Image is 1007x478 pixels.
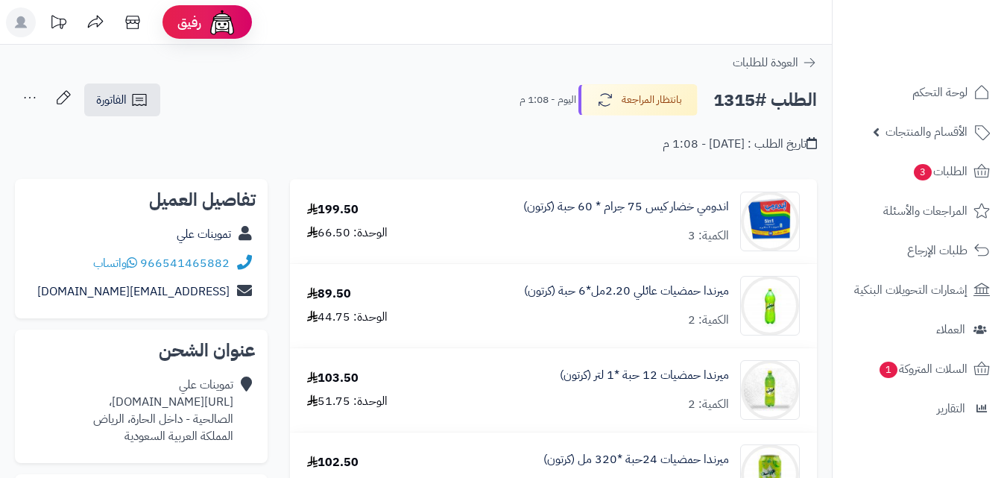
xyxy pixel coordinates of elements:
span: السلات المتروكة [878,359,967,380]
span: إشعارات التحويلات البنكية [854,280,967,301]
div: تموينات علي [URL][DOMAIN_NAME]، الصالحية - داخل الحارة، الرياض المملكة العربية السعودية [93,377,233,444]
a: إشعارات التحويلات البنكية [842,272,998,308]
img: 1747283225-Screenshot%202025-05-15%20072245-90x90.jpg [741,192,799,251]
span: التقارير [937,398,965,419]
div: الوحدة: 44.75 [307,309,388,326]
h2: الطلب #1315 [713,85,817,116]
img: ai-face.png [207,7,237,37]
div: الكمية: 3 [688,227,729,245]
span: الأقسام والمنتجات [886,122,967,142]
a: العملاء [842,312,998,348]
span: المراجعات والأسئلة [883,201,967,221]
a: طلبات الإرجاع [842,233,998,268]
span: رفيق [177,13,201,31]
a: تموينات علي [177,225,231,243]
span: 1 [880,362,897,378]
span: الفاتورة [96,91,127,109]
div: تاريخ الطلب : [DATE] - 1:08 م [663,136,817,153]
a: ميرندا حمضيات عائلي 2.20مل*6 حبة (كرتون) [524,283,729,300]
small: اليوم - 1:08 م [520,92,576,107]
a: السلات المتروكة1 [842,351,998,387]
a: ميرندا حمضيات 12 حبة *1 لتر (كرتون) [560,367,729,384]
div: الوحدة: 66.50 [307,224,388,242]
a: تحديثات المنصة [40,7,77,41]
span: العودة للطلبات [733,54,798,72]
a: الطلبات3 [842,154,998,189]
div: 199.50 [307,201,359,218]
a: المراجعات والأسئلة [842,193,998,229]
span: العملاء [936,319,965,340]
a: لوحة التحكم [842,75,998,110]
h2: عنوان الشحن [27,342,256,359]
a: التقارير [842,391,998,427]
div: الوحدة: 51.75 [307,393,388,410]
a: [EMAIL_ADDRESS][DOMAIN_NAME] [37,283,230,301]
a: الفاتورة [84,84,160,116]
div: 102.50 [307,454,359,471]
a: 966541465882 [140,254,230,272]
span: الطلبات [912,161,967,182]
span: لوحة التحكم [912,82,967,103]
div: الكمية: 2 [688,396,729,413]
div: 103.50 [307,370,359,387]
img: 1747566256-XP8G23evkchGmxKUr8YaGb2gsq2hZno4-90x90.jpg [741,360,799,420]
a: ميرندا حمضيات 24حبة *320 مل (كرتون) [543,451,729,468]
span: 3 [914,164,932,180]
a: العودة للطلبات [733,54,817,72]
img: logo-2.png [906,37,993,69]
a: واتساب [93,254,137,272]
div: 89.50 [307,286,351,303]
h2: تفاصيل العميل [27,191,256,209]
button: بانتظار المراجعة [578,84,698,116]
span: طلبات الإرجاع [907,240,967,261]
div: الكمية: 2 [688,312,729,329]
img: 1747544486-c60db756-6ee7-44b0-a7d4-ec449800-90x90.jpg [741,276,799,336]
a: اندومي خضار كيس 75 جرام * 60 حبة (كرتون) [523,198,729,216]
